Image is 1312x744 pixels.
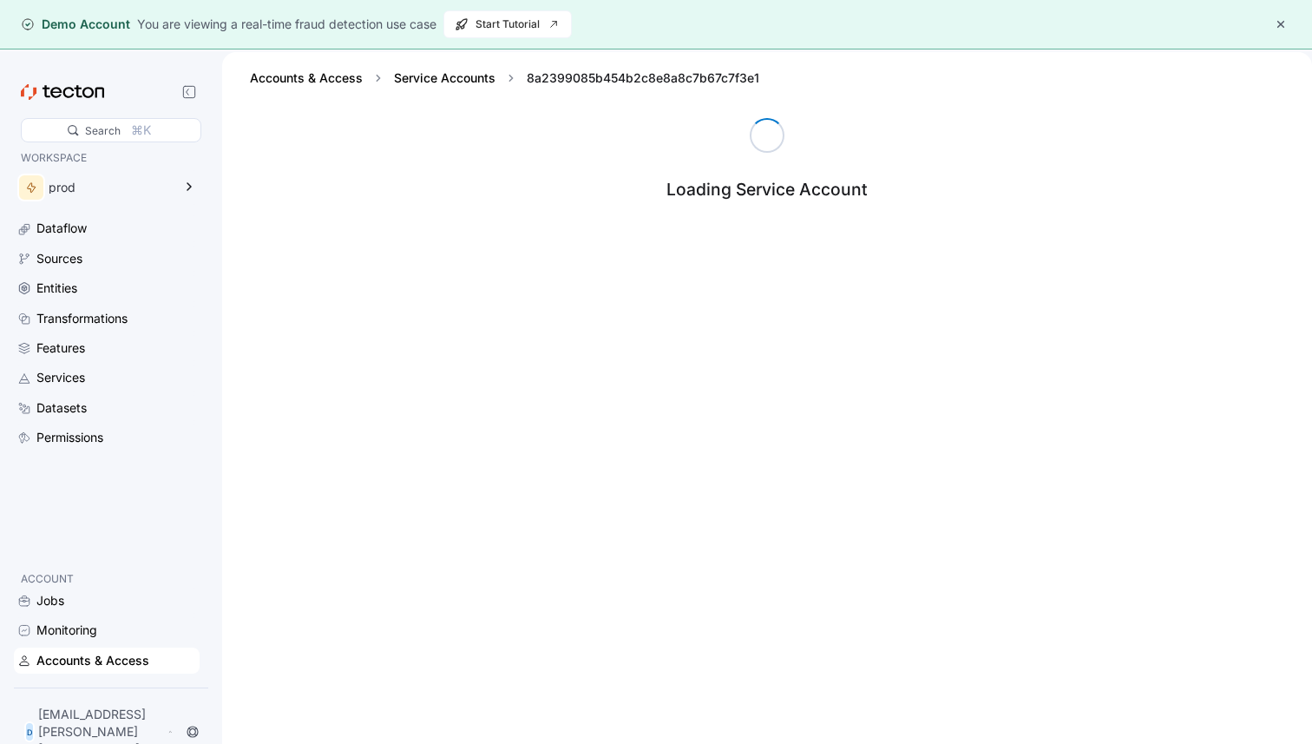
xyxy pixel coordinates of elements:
a: Dataflow [14,215,200,241]
a: Services [14,365,200,391]
div: D [24,721,35,742]
a: Accounts & Access [250,70,363,85]
div: Features [36,339,85,358]
a: Service Accounts [394,70,495,85]
div: Entities [36,279,77,298]
div: Jobs [36,591,64,610]
a: Sources [14,246,200,272]
div: 8a2399085b454b2c8e8a8c7b67c7f3e1 [520,69,766,87]
a: Jobs [14,588,200,614]
div: Services [36,368,85,387]
a: Monitoring [14,617,200,643]
div: prod [49,181,172,194]
div: Transformations [36,309,128,328]
div: Search [85,122,121,139]
p: WORKSPACE [21,149,193,167]
span: Start Tutorial [455,11,561,37]
div: Search⌘K [21,118,201,142]
div: Accounts & Access [36,651,149,670]
div: Datasets [36,398,87,418]
a: Entities [14,275,200,301]
div: Monitoring [36,621,97,640]
button: Start Tutorial [443,10,572,38]
a: Accounts & Access [14,648,200,674]
div: Loading Service Account [666,179,868,200]
div: Permissions [36,428,103,447]
span: Loading [744,112,791,160]
div: ⌘K [131,121,151,140]
div: You are viewing a real-time fraud detection use case [137,15,436,34]
div: Sources [36,249,82,268]
p: ACCOUNT [21,570,193,588]
div: Demo Account [21,16,130,33]
a: Datasets [14,395,200,421]
a: Features [14,335,200,361]
a: Permissions [14,425,200,451]
a: Transformations [14,306,200,332]
div: Dataflow [36,219,87,238]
